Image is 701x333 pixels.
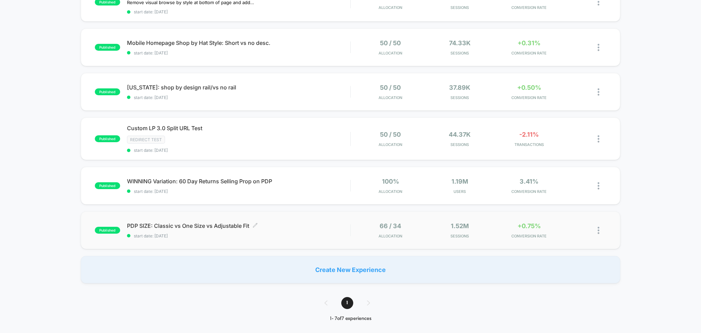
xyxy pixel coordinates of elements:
span: Redirect Test [127,136,165,144]
span: +0.50% [517,84,541,91]
span: +0.75% [518,222,541,230]
span: Allocation [379,95,402,100]
span: published [95,88,120,95]
span: PDP SIZE: Classic vs One Size vs Adjustable Fit [127,222,350,229]
span: Custom LP 3.0 Split URL Test [127,125,350,132]
span: [US_STATE]: shop by design rail/vs no rail [127,84,350,91]
span: +0.31% [518,39,540,47]
span: 74.33k [449,39,471,47]
img: close [598,227,599,234]
div: Create New Experience [81,256,621,283]
span: TRANSACTIONS [496,142,562,147]
span: -2.11% [519,131,539,138]
span: CONVERSION RATE [496,189,562,194]
img: close [598,44,599,51]
span: 66 / 34 [380,222,401,230]
img: close [598,88,599,96]
span: Sessions [427,234,493,238]
span: start date: [DATE] [127,189,350,194]
span: Allocation [379,142,402,147]
span: 50 / 50 [380,84,401,91]
span: start date: [DATE] [127,9,350,14]
span: Allocation [379,51,402,56]
span: published [95,182,120,189]
span: 3.41% [520,178,538,185]
span: Allocation [379,234,402,238]
span: 44.37k [449,131,471,138]
span: 100% [382,178,399,185]
span: 50 / 50 [380,39,401,47]
span: Mobile Homepage Shop by Hat Style: Short vs no desc. [127,39,350,46]
span: 1.52M [451,222,469,230]
span: CONVERSION RATE [496,51,562,56]
span: Allocation [379,189,402,194]
span: 37.89k [449,84,470,91]
span: published [95,135,120,142]
span: 50 / 50 [380,131,401,138]
span: CONVERSION RATE [496,5,562,10]
div: 1 - 7 of 7 experiences [318,316,384,322]
span: CONVERSION RATE [496,95,562,100]
span: Sessions [427,95,493,100]
span: 1.19M [451,178,468,185]
img: close [598,135,599,143]
span: Allocation [379,5,402,10]
img: close [598,182,599,189]
span: CONVERSION RATE [496,234,562,238]
span: start date: [DATE] [127,95,350,100]
span: WINNING Variation: 60 Day Returns Selling Prop on PDP [127,178,350,185]
span: Users [427,189,493,194]
span: 1 [341,297,353,309]
span: Sessions [427,142,493,147]
span: start date: [DATE] [127,148,350,153]
span: start date: [DATE] [127,50,350,56]
span: published [95,44,120,51]
span: published [95,227,120,234]
span: Sessions [427,5,493,10]
span: Sessions [427,51,493,56]
span: start date: [DATE] [127,233,350,238]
